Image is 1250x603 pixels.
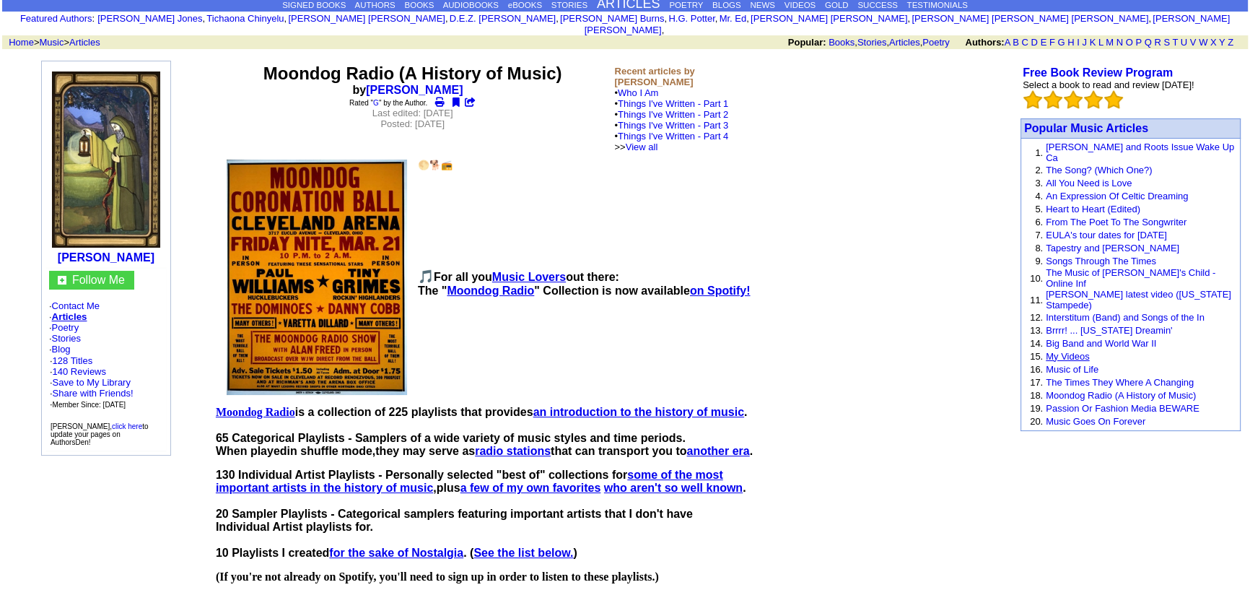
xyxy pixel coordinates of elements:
a: Y [1219,37,1225,48]
a: All You Need is Love [1046,178,1132,188]
b: by [353,84,473,96]
a: EULA's tour dates for [DATE] [1046,230,1167,240]
a: H [1067,37,1074,48]
font: , , , , , , , , , , [97,13,1230,35]
a: The Times They Where A Changing [1046,377,1194,388]
font: 6. [1035,217,1043,227]
img: bigemptystars.png [1044,90,1062,109]
span: Individual Artist playlists for. [216,521,373,533]
a: STORIES [551,1,587,9]
a: Moondog Radio [447,285,534,297]
font: 7. [1035,230,1043,240]
a: T [1172,37,1178,48]
img: 112038.jpg [52,71,160,248]
a: H.G. Potter [668,13,714,24]
a: Tichaona Chinyelu [206,13,284,24]
span: , [433,482,436,494]
a: [PERSON_NAME] latest video ([US_STATE] Stampede) [1046,289,1231,311]
font: , , , [788,37,1246,48]
font: Moondog Radio (A History of Music) [263,64,562,83]
a: radio stations [475,445,551,457]
font: Rated " " by the Author. [349,99,427,107]
a: Brrrr! ... [US_STATE] Dreamin' [1046,325,1172,336]
span: 20 Sampler Playlists - Categorical samplers featuring important artists that I don't have [216,508,693,520]
a: C [1021,37,1028,48]
font: [PERSON_NAME], to update your pages on AuthorsDen! [51,422,149,446]
font: i [205,15,206,23]
font: 16. [1030,364,1043,375]
img: bigemptystars.png [1084,90,1103,109]
a: Passion Or Fashion Media BEWARE [1046,403,1199,414]
a: TESTIMONIALS [906,1,967,9]
a: D [1031,37,1037,48]
a: AUDIOBOOKS [443,1,499,9]
a: [PERSON_NAME] Jones [97,13,202,24]
font: i [717,15,719,23]
a: Articles [69,37,100,48]
a: Interstitum (Band) and Songs of the In [1046,312,1205,323]
font: 14. [1030,338,1043,349]
a: J [1082,37,1087,48]
a: Music Lovers [492,271,566,283]
a: U [1181,37,1187,48]
a: on Spotify! [690,285,751,297]
a: [PERSON_NAME] [58,251,154,264]
font: · · · [50,377,134,409]
font: 17. [1030,377,1043,388]
b: Recent articles by [PERSON_NAME] [614,66,694,87]
a: L [1098,37,1103,48]
a: [PERSON_NAME] [PERSON_NAME] [PERSON_NAME] [912,13,1148,24]
a: From The Poet To The Songwriter [1046,217,1186,227]
a: Big Band and World War II [1046,338,1156,349]
a: An Expression Of Celtic Dreaming [1046,191,1188,201]
a: POETRY [669,1,703,9]
font: 🌕🐕📻 [418,160,453,170]
img: bigemptystars.png [1023,90,1042,109]
a: A [1005,37,1010,48]
a: Music [40,37,64,48]
a: W [1199,37,1207,48]
b: Free Book Review Program [1023,66,1173,79]
font: Select a book to read and review [DATE]! [1023,79,1194,90]
a: [PERSON_NAME] [366,84,463,96]
font: 18. [1030,390,1043,401]
a: G [1057,37,1065,48]
a: Who I Am [618,87,658,98]
a: Books [829,37,855,48]
a: who aren't so well known [604,482,743,494]
font: i [910,15,912,23]
a: F [1049,37,1055,48]
a: [PERSON_NAME] and Roots Issue Wake Up Ca [1046,142,1234,163]
a: Things I've Written - Part 1 [618,98,728,109]
a: GOLD [825,1,849,9]
a: SUCCESS [857,1,898,9]
a: Music of Life [1046,364,1098,375]
a: VIDEOS [784,1,816,9]
a: a few of my own favorites [460,482,601,494]
iframe: fb:like Facebook Social Plugin [250,140,575,155]
span: (If you're not already on Spotify, you'll need to sign up in order to listen to these playlists.) [216,571,659,583]
a: Tapestry and [PERSON_NAME] [1046,243,1179,253]
a: X [1210,37,1217,48]
a: I [1077,37,1080,48]
a: [PERSON_NAME] [PERSON_NAME] [288,13,445,24]
a: S [1163,37,1170,48]
a: Moondog Radio (A History of Music) [1046,390,1196,401]
a: My Videos [1046,351,1089,362]
a: Mr. Ed [720,13,747,24]
a: Z [1228,37,1233,48]
b: Popular: [788,37,826,48]
a: Follow Me [72,274,125,286]
font: 2. [1035,165,1043,175]
font: i [448,15,450,23]
a: The Song? (Which One?) [1046,165,1152,175]
font: Last edited: [DATE] Posted: [DATE] [372,108,453,129]
a: The Music of [PERSON_NAME]'s Child - Online Inf [1046,267,1215,289]
span: in shuffle mode, [287,445,376,457]
a: Poetry [52,322,79,333]
font: • [614,120,728,152]
img: gc.jpg [58,276,66,285]
span: 🎵 [418,269,434,284]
